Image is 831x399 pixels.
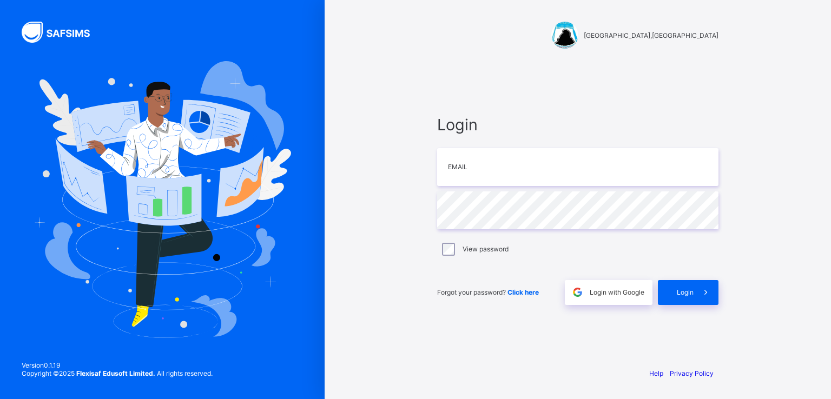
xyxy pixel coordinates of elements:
span: Login with Google [590,288,644,296]
span: [GEOGRAPHIC_DATA],[GEOGRAPHIC_DATA] [584,31,718,39]
img: google.396cfc9801f0270233282035f929180a.svg [571,286,584,298]
a: Click here [507,288,539,296]
span: Login [677,288,694,296]
span: Version 0.1.19 [22,361,213,369]
label: View password [463,245,509,253]
a: Privacy Policy [670,369,714,377]
span: Login [437,115,718,134]
strong: Flexisaf Edusoft Limited. [76,369,155,377]
a: Help [649,369,663,377]
img: SAFSIMS Logo [22,22,103,43]
img: Hero Image [34,61,291,338]
span: Copyright © 2025 All rights reserved. [22,369,213,377]
span: Forgot your password? [437,288,539,296]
